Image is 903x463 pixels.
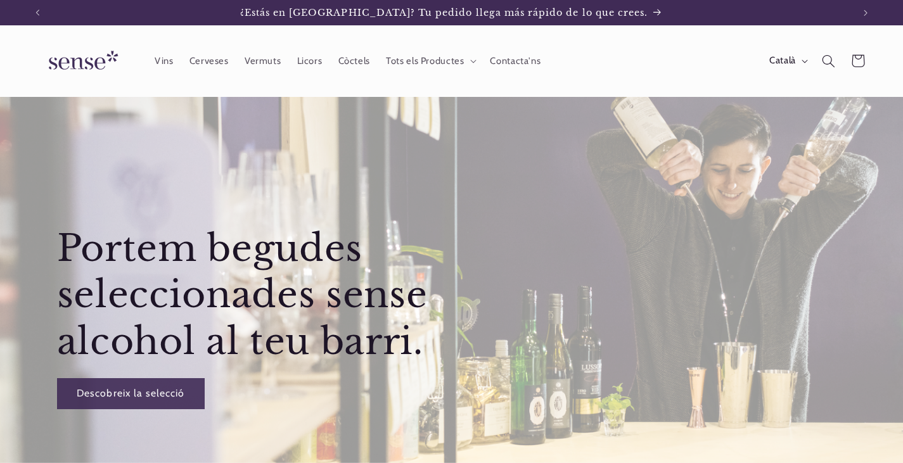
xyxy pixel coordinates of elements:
[240,7,648,18] span: ¿Estás en [GEOGRAPHIC_DATA]? Tu pedido llega más rápido de lo que crees.
[289,47,330,75] a: Licors
[34,43,129,79] img: Sense
[189,55,229,67] span: Cerveses
[56,378,204,409] a: Descobreix la selecció
[155,55,174,67] span: Vins
[181,47,236,75] a: Cerveses
[762,48,814,73] button: Català
[482,47,549,75] a: Contacta'ns
[56,225,463,365] h2: Portem begudes seleccionades sense alcohol al teu barri.
[146,47,181,75] a: Vins
[245,55,281,67] span: Vermuts
[769,54,796,68] span: Català
[236,47,289,75] a: Vermuts
[386,55,464,67] span: Tots els Productes
[490,55,541,67] span: Contacta'ns
[297,55,323,67] span: Licors
[29,38,134,84] a: Sense
[338,55,370,67] span: Còctels
[378,47,482,75] summary: Tots els Productes
[330,47,378,75] a: Còctels
[814,46,843,75] summary: Cerca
